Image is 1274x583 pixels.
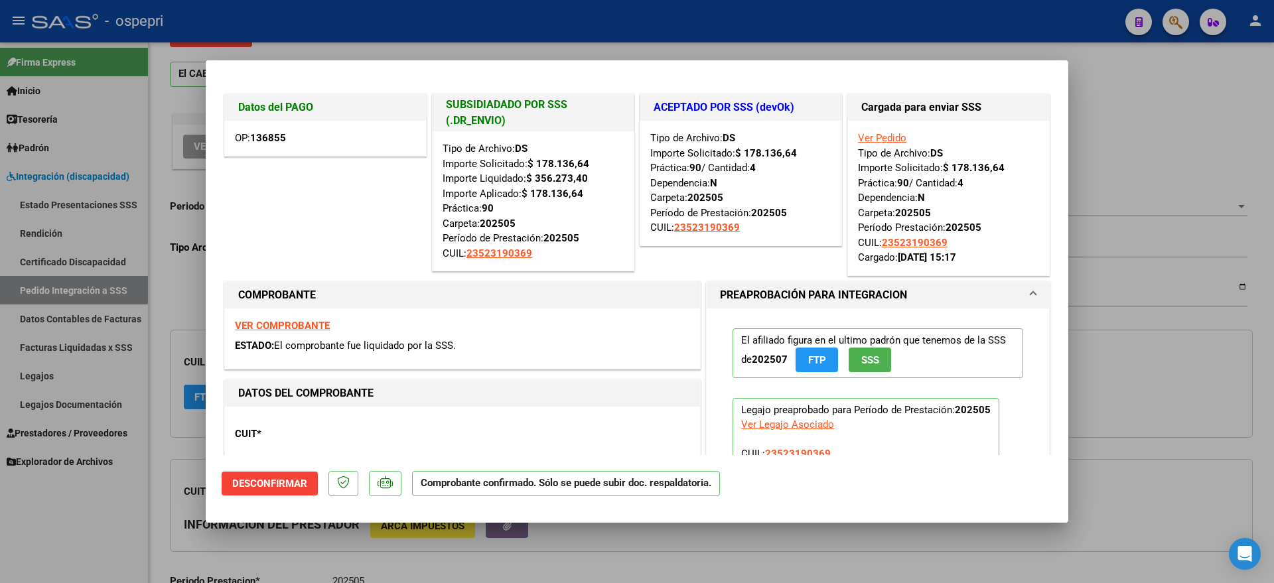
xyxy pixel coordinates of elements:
strong: N [710,177,717,189]
div: Tipo de Archivo: Importe Solicitado: Práctica: / Cantidad: Dependencia: Carpeta: Período Prestaci... [858,131,1039,265]
p: CUIT [235,426,372,442]
strong: DS [723,132,735,144]
span: 23523190369 [466,247,532,259]
strong: DS [930,147,943,159]
strong: 202505 [751,207,787,219]
strong: 202505 [955,404,991,416]
span: SSS [861,354,879,366]
p: Legajo preaprobado para Período de Prestación: [733,398,999,525]
span: OP: [235,132,286,144]
strong: N [918,192,925,204]
p: Comprobante confirmado. Sólo se puede subir doc. respaldatoria. [412,471,720,497]
span: FTP [808,354,826,366]
strong: 202507 [752,354,788,365]
span: 23523190369 [674,222,740,233]
h1: SUBSIDIADADO POR SSS (.DR_ENVIO) [446,97,620,129]
strong: 202505 [946,222,981,233]
a: Ver Pedido [858,132,906,144]
div: Tipo de Archivo: Importe Solicitado: Práctica: / Cantidad: Dependencia: Carpeta: Período de Prest... [650,131,831,235]
strong: COMPROBANTE [238,289,316,301]
strong: 90 [897,177,909,189]
span: CUIL: Nombre y Apellido: Período Desde: Período Hasta: Admite Dependencia: [741,448,902,518]
span: 23523190369 [882,237,948,249]
span: Desconfirmar [232,478,307,489]
strong: $ 178.136,64 [522,188,583,200]
strong: 4 [957,177,963,189]
span: ESTADO: [235,340,274,352]
div: Open Intercom Messenger [1229,538,1261,570]
strong: $ 356.273,40 [526,172,588,184]
h1: Datos del PAGO [238,99,413,115]
div: Tipo de Archivo: Importe Solicitado: Importe Liquidado: Importe Aplicado: Práctica: Carpeta: Perí... [443,141,624,261]
span: El comprobante fue liquidado por la SSS. [274,340,456,352]
strong: 202505 [543,232,579,244]
strong: 136855 [250,132,286,144]
strong: 4 [750,162,756,174]
strong: 90 [689,162,701,174]
mat-expansion-panel-header: PREAPROBACIÓN PARA INTEGRACION [707,282,1049,308]
button: FTP [796,348,838,372]
strong: $ 178.136,64 [528,158,589,170]
strong: [DATE] 15:17 [898,251,956,263]
strong: 90 [482,202,494,214]
a: VER COMPROBANTE [235,320,330,332]
strong: $ 178.136,64 [943,162,1005,174]
h1: PREAPROBACIÓN PARA INTEGRACION [720,287,907,303]
div: Ver Legajo Asociado [741,417,834,432]
button: SSS [849,348,891,372]
h1: Cargada para enviar SSS [861,99,1036,115]
span: 23523190369 [765,448,831,460]
strong: 202505 [480,218,516,229]
p: El afiliado figura en el ultimo padrón que tenemos de la SSS de [733,328,1023,378]
strong: 202505 [895,207,931,219]
strong: DS [515,143,528,155]
strong: DATOS DEL COMPROBANTE [238,387,374,399]
h1: ACEPTADO POR SSS (devOk) [654,99,828,115]
div: PREAPROBACIÓN PARA INTEGRACION [707,308,1049,556]
strong: $ 178.136,64 [735,147,797,159]
button: Desconfirmar [222,472,318,495]
strong: 202505 [687,192,723,204]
